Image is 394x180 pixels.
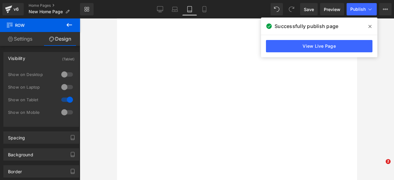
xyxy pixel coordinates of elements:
a: Design [40,32,80,46]
iframe: Intercom live chat [373,159,388,174]
span: 2 [386,159,391,164]
a: v6 [2,3,24,15]
a: Home Pages [29,3,80,8]
span: Save [304,6,314,13]
a: Desktop [153,3,167,15]
span: Publish [350,7,366,12]
div: Visibility [8,52,25,61]
button: Redo [285,3,298,15]
span: Preview [324,6,340,13]
span: Successfully publish page [275,22,338,30]
a: Laptop [167,3,182,15]
button: More [379,3,392,15]
span: New Home Page [29,9,63,14]
div: Border [8,166,22,174]
div: Background [8,149,33,157]
div: (Tablet) [62,52,74,62]
button: Publish [347,3,377,15]
div: v6 [12,5,20,13]
a: New Library [80,3,94,15]
button: Undo [271,3,283,15]
div: Show on Tablet [8,98,54,102]
span: Row [6,18,68,32]
div: Show on Desktop [8,72,54,77]
a: Mobile [197,3,212,15]
div: Show on Mobile [8,110,54,114]
a: Preview [320,3,344,15]
div: Spacing [8,132,25,140]
a: Tablet [182,3,197,15]
a: View Live Page [266,40,372,52]
div: Show on Laptop [8,85,54,89]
